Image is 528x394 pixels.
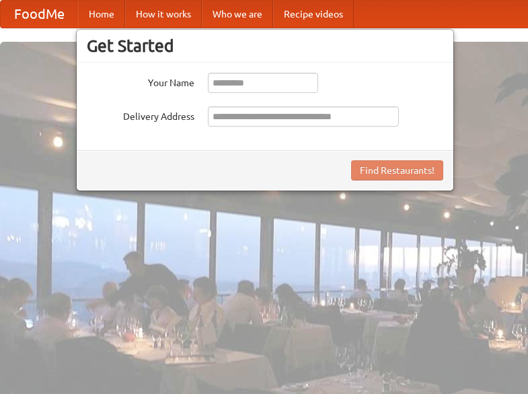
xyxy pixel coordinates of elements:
[1,1,78,28] a: FoodMe
[87,36,443,56] h3: Get Started
[87,106,194,123] label: Delivery Address
[125,1,202,28] a: How it works
[87,73,194,90] label: Your Name
[351,160,443,180] button: Find Restaurants!
[78,1,125,28] a: Home
[202,1,273,28] a: Who we are
[273,1,354,28] a: Recipe videos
